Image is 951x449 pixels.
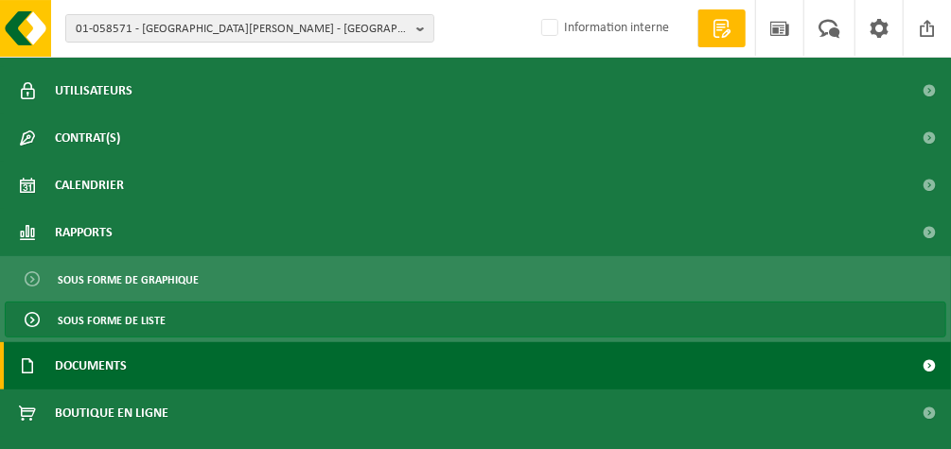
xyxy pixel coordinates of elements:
span: 01-058571 - [GEOGRAPHIC_DATA][PERSON_NAME] - [GEOGRAPHIC_DATA] [76,15,409,43]
label: Information interne [537,14,669,43]
a: Sous forme de graphique [5,261,946,297]
span: Calendrier [55,162,124,209]
span: Boutique en ligne [55,389,168,437]
button: 01-058571 - [GEOGRAPHIC_DATA][PERSON_NAME] - [GEOGRAPHIC_DATA] [65,14,434,43]
span: Utilisateurs [55,67,132,114]
span: Contrat(s) [55,114,120,162]
span: Documents [55,342,127,389]
a: Sous forme de liste [5,302,946,337]
span: Sous forme de graphique [58,262,199,298]
span: Sous forme de liste [58,302,166,338]
span: Rapports [55,209,113,256]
